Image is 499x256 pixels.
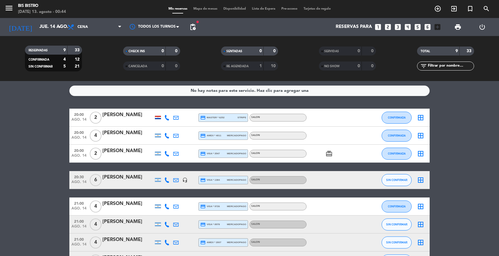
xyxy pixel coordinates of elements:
span: ago. 14 [71,118,86,125]
span: Tarjetas de regalo [301,7,334,11]
i: border_all [417,176,424,184]
span: SALON [251,152,260,155]
div: [PERSON_NAME] [102,200,153,208]
i: exit_to_app [450,5,458,12]
strong: 9 [63,48,66,52]
span: master * 6252 [200,115,225,120]
strong: 0 [175,64,179,68]
strong: 0 [358,49,360,53]
span: ago. 14 [71,224,86,231]
strong: 9 [455,49,458,53]
strong: 5 [63,64,66,68]
span: 4 [90,130,101,142]
span: SALON [251,241,260,243]
i: border_all [417,132,424,139]
span: mercadopago [227,240,246,244]
span: RE AGENDADA [226,65,249,68]
span: mercadopago [227,222,246,226]
div: Bis Bistro [18,3,66,9]
span: SALON [251,205,260,207]
span: amex * 4011 [200,133,221,138]
span: mercadopago [227,204,246,208]
span: ago. 14 [71,242,86,249]
span: mercadopago [227,178,246,182]
i: looks_5 [414,23,422,31]
span: 4 [90,218,101,230]
span: visa * 3547 [200,151,220,156]
strong: 33 [467,49,473,53]
i: card_giftcard [325,150,333,157]
i: credit_card [200,240,206,245]
i: border_all [417,150,424,157]
span: Lista de Espera [249,7,278,11]
input: Filtrar por nombre... [427,63,474,69]
strong: 0 [358,64,360,68]
span: SALON [251,116,260,119]
i: add_circle_outline [434,5,441,12]
i: credit_card [200,151,206,156]
span: mercadopago [227,152,246,155]
i: credit_card [200,204,206,209]
span: ago. 14 [71,136,86,143]
div: [PERSON_NAME] [102,236,153,244]
i: add_box [434,23,441,31]
span: SALON [251,134,260,137]
i: border_all [417,221,424,228]
span: fiber_manual_record [196,20,199,24]
i: credit_card [200,115,206,120]
i: border_all [417,203,424,210]
span: Mapa de mesas [190,7,220,11]
i: search [483,5,490,12]
strong: 33 [75,48,81,52]
span: 20:00 [71,147,86,154]
div: LOG OUT [470,18,495,36]
span: 6 [90,174,101,186]
span: pending_actions [189,23,196,31]
i: filter_list [420,62,427,70]
span: 2 [90,112,101,124]
span: RESERVADAS [29,49,48,52]
button: menu [5,4,14,15]
strong: 0 [371,64,375,68]
i: [DATE] [5,20,36,34]
div: [PERSON_NAME] [102,111,153,119]
i: border_all [417,114,424,121]
span: Pre-acceso [278,7,301,11]
span: 20:00 [71,129,86,136]
button: CONFIRMADA [382,148,412,160]
span: print [454,23,461,31]
i: looks_one [374,23,382,31]
strong: 10 [271,64,277,68]
span: CHECK INS [129,50,145,53]
div: No hay notas para este servicio. Haz clic para agregar una [191,87,309,94]
span: CONFIRMADA [388,116,406,119]
span: 21:00 [71,200,86,206]
span: SALON [251,179,260,181]
span: 4 [90,200,101,212]
span: Reservas para [336,24,372,30]
span: NO SHOW [324,65,340,68]
i: looks_6 [424,23,431,31]
button: SIN CONFIRMAR [382,174,412,186]
span: mercadopago [227,134,246,137]
i: turned_in_not [467,5,474,12]
strong: 0 [175,49,179,53]
span: visa * 8978 [200,222,220,227]
span: 4 [90,236,101,248]
span: SALON [251,223,260,225]
div: [PERSON_NAME] [102,147,153,155]
span: Mis reservas [165,7,190,11]
span: visa * 1384 [200,177,220,183]
i: border_all [417,239,424,246]
i: looks_4 [404,23,412,31]
div: [DATE] 13. agosto - 00:44 [18,9,66,15]
i: headset_mic [182,177,188,183]
strong: 1 [259,64,262,68]
i: credit_card [200,177,206,183]
i: credit_card [200,133,206,138]
span: 20:00 [71,111,86,118]
span: SENTADAS [226,50,242,53]
span: ago. 14 [71,206,86,213]
button: SIN CONFIRMAR [382,236,412,248]
i: menu [5,4,14,13]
